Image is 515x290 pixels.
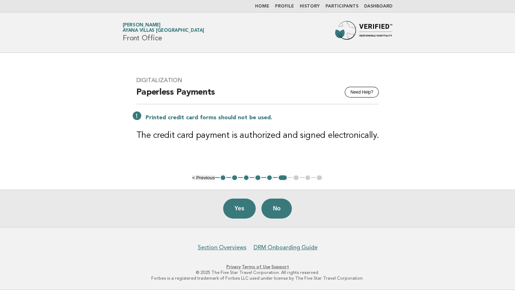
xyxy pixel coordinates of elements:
[226,264,241,269] a: Privacy
[345,87,379,97] button: Need Help?
[254,174,261,181] button: 4
[300,4,320,9] a: History
[136,130,379,141] h3: The credit card payment is authorized and signed electronically.
[39,270,476,275] p: © 2025 The Five Star Travel Corporation. All rights reserved.
[123,23,204,42] h1: Front Office
[198,244,246,251] a: Section Overviews
[266,174,273,181] button: 5
[275,4,294,9] a: Profile
[255,4,269,9] a: Home
[261,199,292,219] button: No
[271,264,289,269] a: Support
[231,174,238,181] button: 2
[278,174,288,181] button: 6
[39,264,476,270] p: · ·
[335,21,392,44] img: Forbes Travel Guide
[123,29,204,33] span: AYANA Villas [GEOGRAPHIC_DATA]
[254,244,318,251] a: DRM Onboarding Guide
[39,275,476,281] p: Forbes is a registered trademark of Forbes LLC used under license by The Five Star Travel Corpora...
[192,175,215,180] button: < Previous
[242,264,270,269] a: Terms of Use
[243,174,250,181] button: 3
[136,77,379,84] h3: Digitalization
[136,87,379,104] h2: Paperless Payments
[364,4,392,9] a: Dashboard
[223,199,256,219] button: Yes
[325,4,358,9] a: Participants
[220,174,227,181] button: 1
[123,23,204,33] a: [PERSON_NAME]AYANA Villas [GEOGRAPHIC_DATA]
[146,114,379,121] p: Printed credit card forms should not be used.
